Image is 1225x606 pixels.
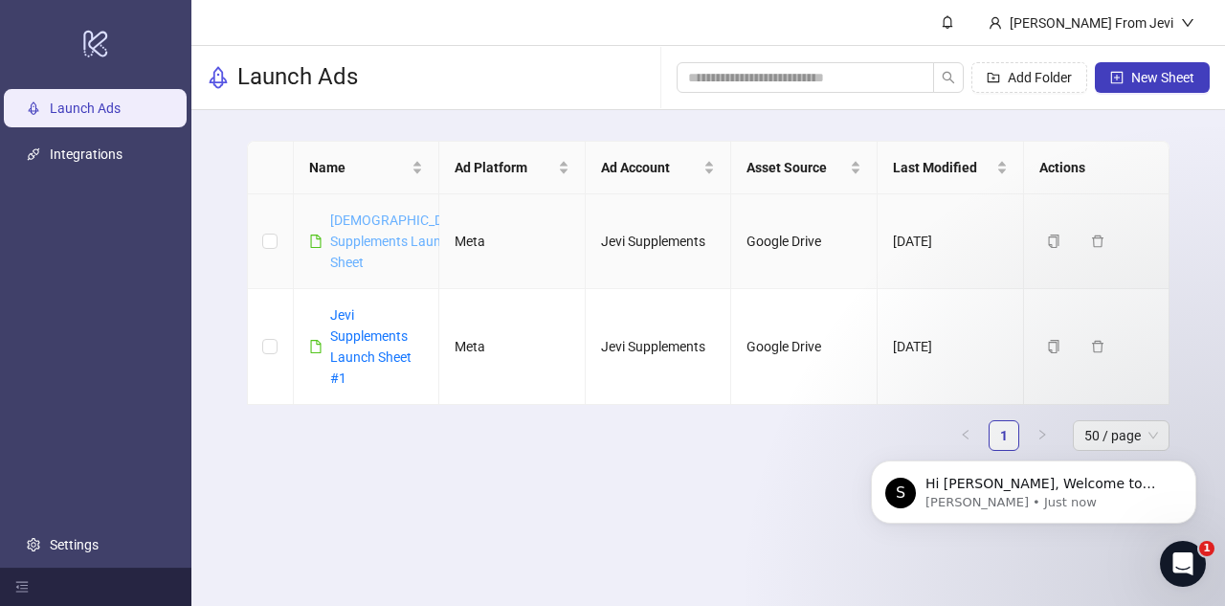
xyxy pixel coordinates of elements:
span: Ad Account [601,157,701,178]
span: Add Folder [1008,70,1072,85]
span: down [1181,16,1194,30]
th: Asset Source [731,142,878,194]
span: Ad Platform [455,157,554,178]
span: delete [1091,340,1104,353]
span: user [989,16,1002,30]
span: Last Modified [893,157,992,178]
iframe: Intercom live chat [1160,541,1206,587]
a: Settings [50,537,99,552]
td: Meta [439,289,586,405]
th: Actions [1024,142,1170,194]
span: copy [1047,235,1060,248]
span: delete [1091,235,1104,248]
td: Meta [439,194,586,289]
a: [DEMOGRAPHIC_DATA] Supplements Launch Sheet [330,213,470,270]
span: file [309,235,323,248]
a: Integrations [50,146,122,162]
span: Name [309,157,409,178]
span: search [942,71,955,84]
th: Name [294,142,440,194]
a: Launch Ads [50,101,121,116]
td: Google Drive [731,289,878,405]
span: 1 [1199,541,1214,556]
div: [PERSON_NAME] From Jevi [1002,12,1181,34]
a: Jevi Supplements Launch Sheet #1 [330,307,412,386]
span: file [309,340,323,353]
span: plus-square [1110,71,1124,84]
span: New Sheet [1131,70,1194,85]
span: rocket [207,66,230,89]
td: Google Drive [731,194,878,289]
span: copy [1047,340,1060,353]
th: Ad Platform [439,142,586,194]
h3: Launch Ads [237,62,358,93]
th: Ad Account [586,142,732,194]
span: menu-fold [15,580,29,594]
span: bell [941,15,954,29]
iframe: Intercom notifications message [842,420,1225,554]
td: [DATE] [878,289,1024,405]
th: Last Modified [878,142,1024,194]
span: folder-add [987,71,1000,84]
td: Jevi Supplements [586,194,732,289]
button: New Sheet [1095,62,1210,93]
td: [DATE] [878,194,1024,289]
button: Add Folder [971,62,1087,93]
span: Asset Source [746,157,846,178]
td: Jevi Supplements [586,289,732,405]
